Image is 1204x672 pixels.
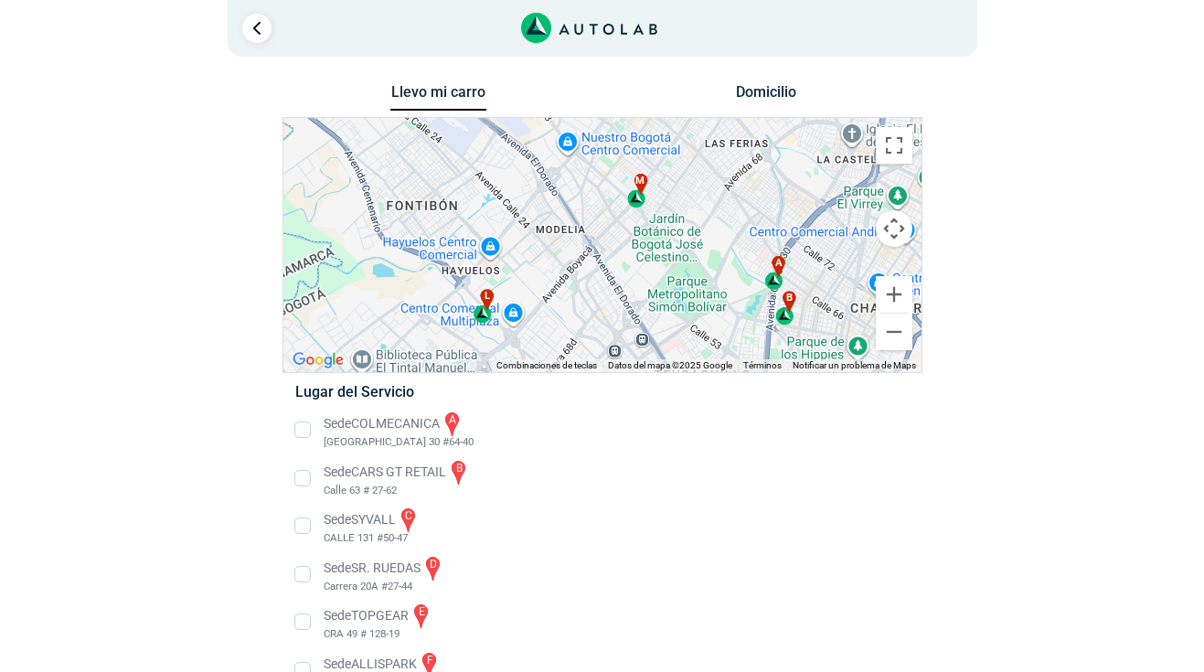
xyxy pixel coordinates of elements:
[288,348,348,372] a: Abre esta zona en Google Maps (se abre en una nueva ventana)
[718,83,814,110] button: Domicilio
[876,314,912,350] button: Reducir
[485,289,490,304] span: l
[295,383,909,400] h5: Lugar del Servicio
[634,174,644,189] span: m
[785,291,793,306] span: b
[793,360,916,370] a: Notificar un problema de Maps
[496,359,597,372] button: Combinaciones de teclas
[774,256,782,272] span: a
[390,83,486,112] button: Llevo mi carro
[288,348,348,372] img: Google
[608,360,732,370] span: Datos del mapa ©2025 Google
[876,210,912,247] button: Controles de visualización del mapa
[521,18,657,36] a: Link al sitio de autolab
[876,127,912,164] button: Cambiar a la vista en pantalla completa
[242,14,272,43] a: Ir al paso anterior
[743,360,782,370] a: Términos (se abre en una nueva pestaña)
[876,276,912,313] button: Ampliar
